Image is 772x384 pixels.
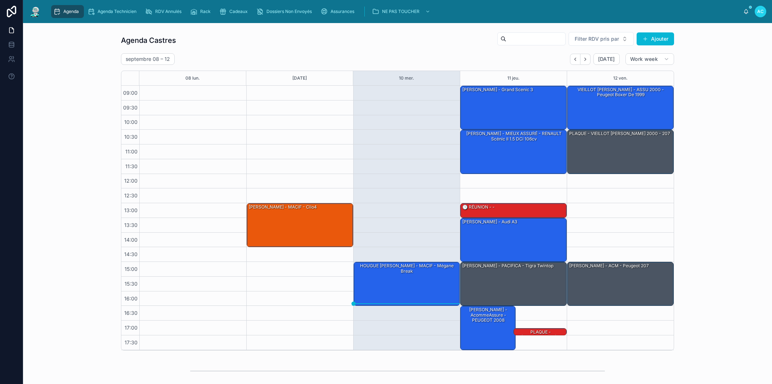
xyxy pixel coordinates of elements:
[630,56,658,62] span: Work week
[567,130,673,173] div: PLAQUE - VIEILLOT [PERSON_NAME] 2000 - 207
[200,9,211,14] span: Rack
[155,9,181,14] span: RDV Annulés
[613,71,628,85] button: 12 ven.
[123,339,139,345] span: 17:30
[354,262,460,305] div: HOUGUE [PERSON_NAME] - MACIF - Mégane break
[462,130,566,142] div: [PERSON_NAME] - MIEUX ASSURÉ - RENAULT Scénic II 1.5 dCi 106cv
[507,71,520,85] button: 11 jeu.
[331,9,354,14] span: Assurances
[122,222,139,228] span: 13:30
[122,207,139,213] span: 13:00
[248,204,318,210] div: [PERSON_NAME] - MACIF - Clio4
[98,9,136,14] span: Agenda Technicien
[122,134,139,140] span: 10:30
[121,35,176,45] h1: Agenda Castres
[515,329,566,351] div: PLAQUE - [PERSON_NAME] - DIRECT ASSURANCE - Skoda octavia
[462,204,495,210] div: 🕒 RÉUNION - -
[123,266,139,272] span: 15:00
[254,5,317,18] a: Dossiers Non Envoyés
[188,5,216,18] a: Rack
[569,263,650,269] div: [PERSON_NAME] - ACM - Peugeot 207
[514,329,566,336] div: PLAQUE - [PERSON_NAME] - DIRECT ASSURANCE - Skoda octavia
[126,55,170,63] h2: septembre 08 – 12
[217,5,253,18] a: Cadeaux
[266,9,312,14] span: Dossiers Non Envoyés
[122,295,139,302] span: 16:00
[757,9,764,14] span: AC
[461,306,515,349] div: [PERSON_NAME] - AcommeAssure - PEUGEOT 2008
[580,54,591,65] button: Next
[598,56,615,62] span: [DATE]
[122,119,139,125] span: 10:00
[123,281,139,287] span: 15:30
[123,325,139,331] span: 17:00
[370,5,434,18] a: NE PAS TOUCHER
[461,218,566,262] div: [PERSON_NAME] - audi A3
[48,4,743,19] div: scrollable content
[122,237,139,243] span: 14:00
[567,86,673,129] div: VIEILLOT [PERSON_NAME] - ASSU 2000 - Peugeot boxer de 1999
[51,5,84,18] a: Agenda
[575,35,619,43] span: Filter RDV pris par
[121,90,139,96] span: 09:00
[569,32,634,46] button: Select Button
[567,262,673,305] div: [PERSON_NAME] - ACM - Peugeot 207
[637,32,674,45] button: Ajouter
[461,262,566,305] div: [PERSON_NAME] - PACIFICA - Tigra twintop
[355,263,459,274] div: HOUGUE [PERSON_NAME] - MACIF - Mégane break
[292,71,307,85] button: [DATE]
[63,9,79,14] span: Agenda
[461,130,566,173] div: [PERSON_NAME] - MIEUX ASSURÉ - RENAULT Scénic II 1.5 dCi 106cv
[461,204,566,218] div: 🕒 RÉUNION - -
[569,86,673,98] div: VIEILLOT [PERSON_NAME] - ASSU 2000 - Peugeot boxer de 1999
[462,86,534,93] div: [PERSON_NAME] - grand Scenic 3
[462,219,518,225] div: [PERSON_NAME] - audi A3
[85,5,142,18] a: Agenda Technicien
[29,6,42,17] img: App logo
[462,263,554,269] div: [PERSON_NAME] - PACIFICA - Tigra twintop
[122,251,139,257] span: 14:30
[399,71,414,85] button: 10 mer.
[124,163,139,169] span: 11:30
[462,307,515,323] div: [PERSON_NAME] - AcommeAssure - PEUGEOT 2008
[461,86,566,129] div: [PERSON_NAME] - grand Scenic 3
[593,53,620,65] button: [DATE]
[124,148,139,155] span: 11:00
[122,192,139,198] span: 12:30
[570,54,580,65] button: Back
[229,9,248,14] span: Cadeaux
[143,5,187,18] a: RDV Annulés
[247,204,353,247] div: [PERSON_NAME] - MACIF - Clio4
[185,71,200,85] button: 08 lun.
[122,178,139,184] span: 12:00
[122,310,139,316] span: 16:30
[382,9,419,14] span: NE PAS TOUCHER
[625,53,674,65] button: Work week
[121,104,139,111] span: 09:30
[318,5,359,18] a: Assurances
[569,130,671,137] div: PLAQUE - VIEILLOT [PERSON_NAME] 2000 - 207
